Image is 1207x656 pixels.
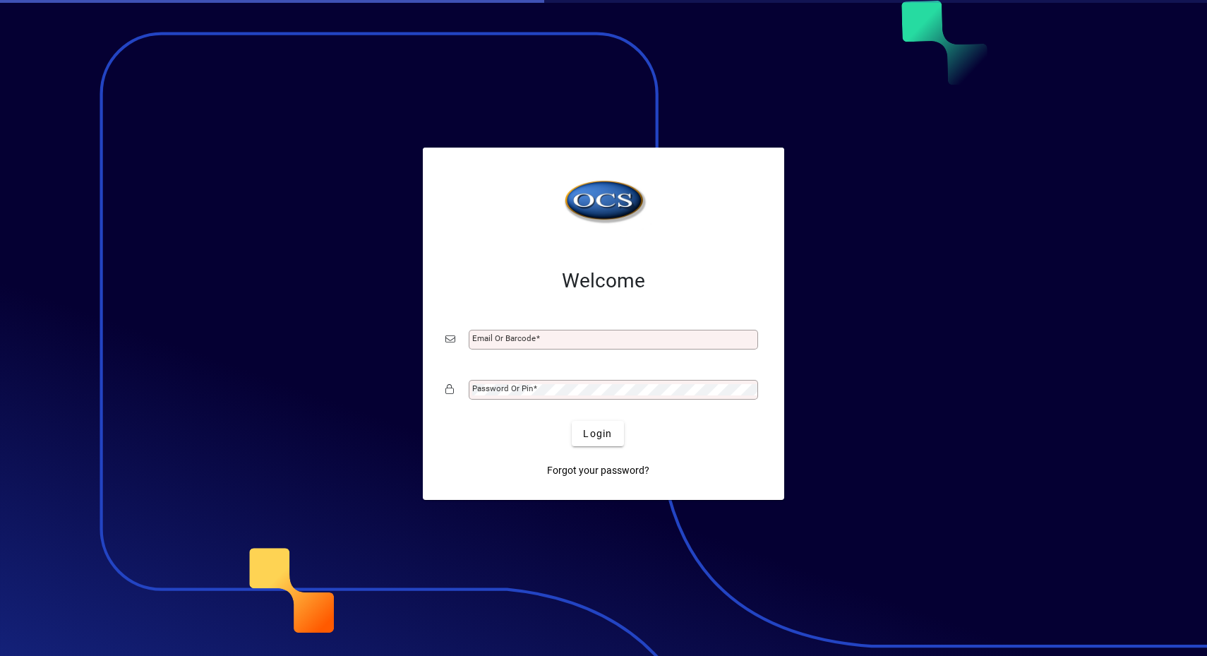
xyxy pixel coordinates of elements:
[472,333,536,343] mat-label: Email or Barcode
[583,427,612,441] span: Login
[541,458,655,483] a: Forgot your password?
[547,463,649,478] span: Forgot your password?
[445,269,762,293] h2: Welcome
[472,383,533,393] mat-label: Password or Pin
[572,421,623,446] button: Login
